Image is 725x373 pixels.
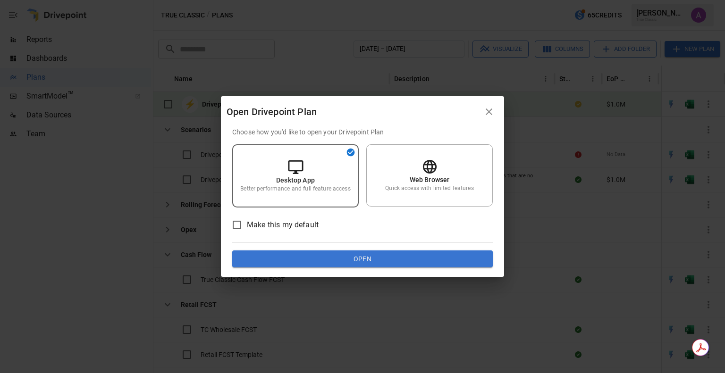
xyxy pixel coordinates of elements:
[232,127,493,137] p: Choose how you'd like to open your Drivepoint Plan
[385,184,473,192] p: Quick access with limited features
[240,185,350,193] p: Better performance and full feature access
[232,250,493,267] button: Open
[227,104,480,119] div: Open Drivepoint Plan
[247,219,319,231] span: Make this my default
[410,175,450,184] p: Web Browser
[276,175,315,185] p: Desktop App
